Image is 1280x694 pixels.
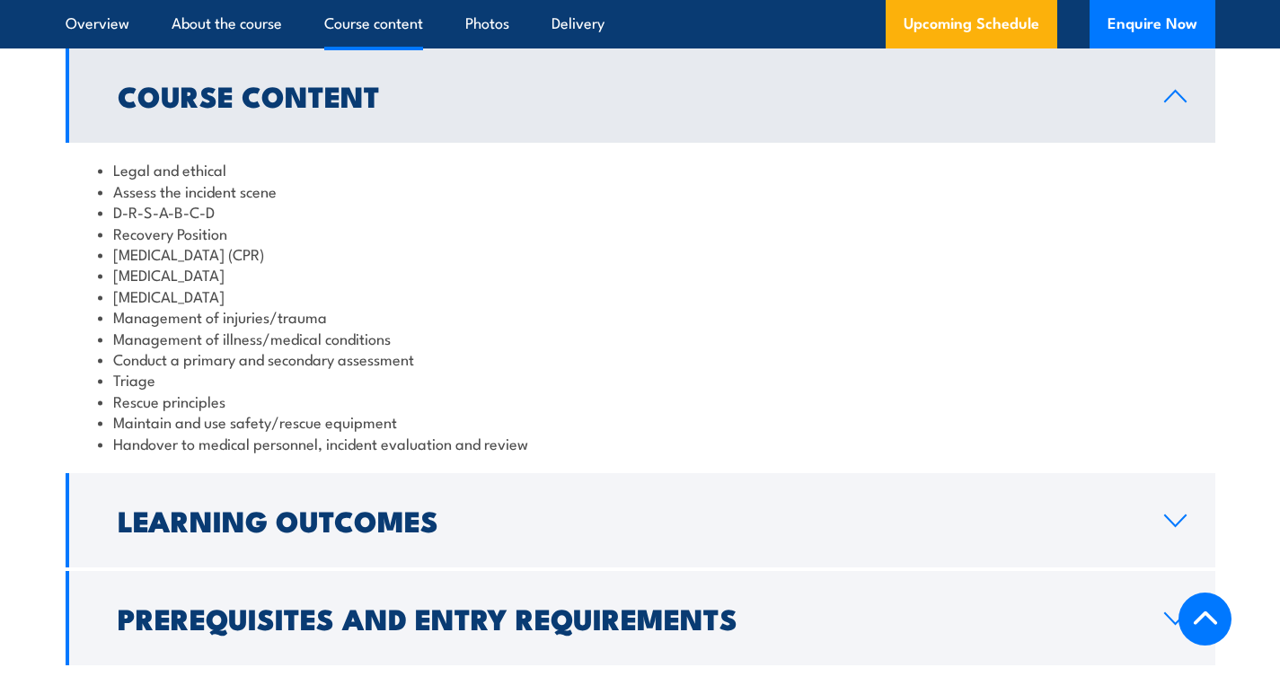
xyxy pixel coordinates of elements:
[98,264,1183,285] li: [MEDICAL_DATA]
[98,223,1183,243] li: Recovery Position
[98,159,1183,180] li: Legal and ethical
[66,48,1215,143] a: Course Content
[118,605,1135,630] h2: Prerequisites and Entry Requirements
[98,286,1183,306] li: [MEDICAL_DATA]
[118,83,1135,108] h2: Course Content
[98,391,1183,411] li: Rescue principles
[66,473,1215,567] a: Learning Outcomes
[98,433,1183,453] li: Handover to medical personnel, incident evaluation and review
[98,201,1183,222] li: D-R-S-A-B-C-D
[98,306,1183,327] li: Management of injuries/trauma
[98,243,1183,264] li: [MEDICAL_DATA] (CPR)
[98,411,1183,432] li: Maintain and use safety/rescue equipment
[98,180,1183,201] li: Assess the incident scene
[98,348,1183,369] li: Conduct a primary and secondary assessment
[118,507,1135,532] h2: Learning Outcomes
[66,571,1215,665] a: Prerequisites and Entry Requirements
[98,328,1183,348] li: Management of illness/medical conditions
[98,369,1183,390] li: Triage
